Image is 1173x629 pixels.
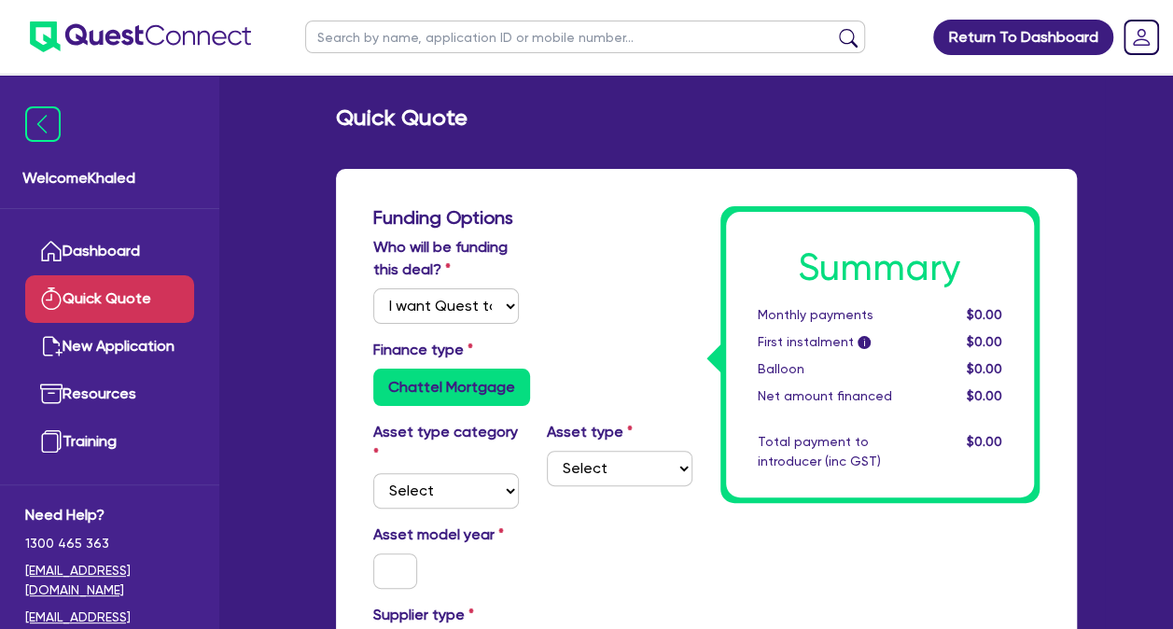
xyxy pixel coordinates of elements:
span: $0.00 [966,361,1001,376]
h2: Quick Quote [336,105,468,132]
a: Resources [25,370,194,418]
img: quick-quote [40,287,63,310]
a: Dashboard [25,228,194,275]
img: new-application [40,335,63,357]
label: Asset type [547,421,633,443]
label: Asset type category [373,421,519,466]
div: Monthly payments [744,305,926,325]
span: Need Help? [25,504,194,526]
label: Who will be funding this deal? [373,236,519,281]
a: New Application [25,323,194,370]
a: Quick Quote [25,275,194,323]
span: i [858,336,871,349]
div: Net amount financed [744,386,926,406]
a: Training [25,418,194,466]
img: training [40,430,63,453]
label: Chattel Mortgage [373,369,530,406]
span: Welcome Khaled [22,167,197,189]
img: resources [40,383,63,405]
span: $0.00 [966,388,1001,403]
div: Total payment to introducer (inc GST) [744,432,926,471]
a: Return To Dashboard [933,20,1113,55]
span: $0.00 [966,434,1001,449]
div: First instalment [744,332,926,352]
span: $0.00 [966,334,1001,349]
h1: Summary [758,245,1002,290]
a: Dropdown toggle [1117,13,1166,62]
a: [EMAIL_ADDRESS][DOMAIN_NAME] [25,561,194,600]
img: quest-connect-logo-blue [30,21,251,52]
span: 1300 465 363 [25,534,194,553]
h3: Funding Options [373,206,692,229]
label: Finance type [373,339,473,361]
span: $0.00 [966,307,1001,322]
label: Supplier type [373,604,474,626]
img: icon-menu-close [25,106,61,142]
label: Asset model year [359,524,533,546]
div: Balloon [744,359,926,379]
input: Search by name, application ID or mobile number... [305,21,865,53]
